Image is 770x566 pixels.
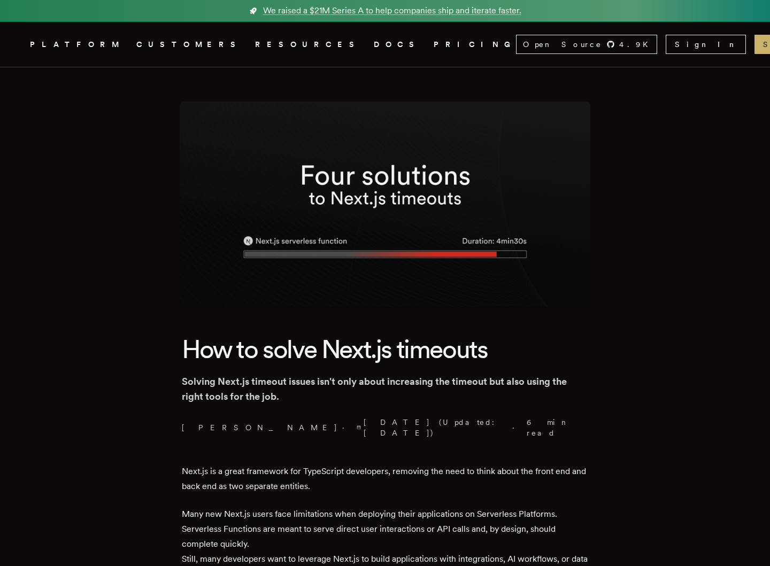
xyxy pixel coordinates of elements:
[182,464,588,494] p: Next.js is a great framework for TypeScript developers, removing the need to think about the fron...
[357,417,508,438] span: [DATE] (Updated: [DATE] )
[180,102,590,307] img: Featured image for How to solve Next.js timeouts blog post
[136,38,242,51] a: CUSTOMERS
[263,4,521,17] span: We raised a $21M Series A to help companies ship and iterate faster.
[434,38,516,51] a: PRICING
[182,422,338,433] a: [PERSON_NAME]
[182,332,588,366] h1: How to solve Next.js timeouts
[255,38,361,51] button: RESOURCES
[666,35,746,54] a: Sign In
[182,374,588,404] p: Solving Next.js timeout issues isn't only about increasing the timeout but also using the right t...
[527,417,582,438] span: 6 min read
[182,417,588,438] p: · ·
[619,39,654,50] span: 4.9 K
[30,38,124,51] button: PLATFORM
[374,38,421,51] a: DOCS
[523,39,602,50] span: Open Source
